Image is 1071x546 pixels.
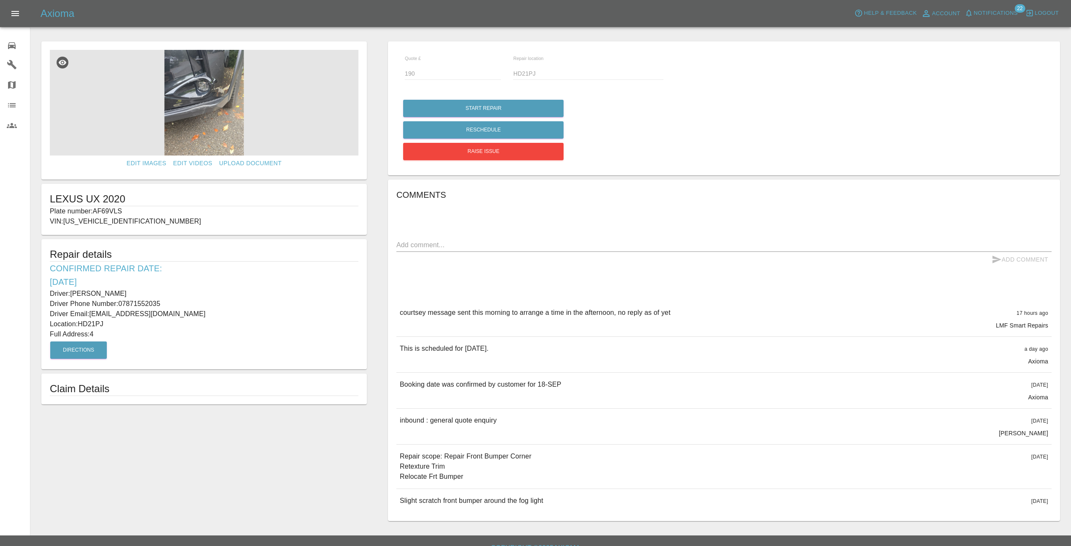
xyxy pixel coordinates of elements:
[50,309,358,319] p: Driver Email: [EMAIL_ADDRESS][DOMAIN_NAME]
[400,344,488,354] p: This is scheduled for [DATE].
[1031,454,1048,460] span: [DATE]
[974,8,1018,18] span: Notifications
[216,156,285,171] a: Upload Document
[403,100,564,117] button: Start Repair
[50,382,358,396] h1: Claim Details
[400,379,561,390] p: Booking date was confirmed by customer for 18-SEP
[1035,8,1059,18] span: Logout
[1014,4,1025,13] span: 22
[41,7,74,20] h5: Axioma
[50,216,358,227] p: VIN: [US_VEHICLE_IDENTIFICATION_NUMBER]
[50,329,358,339] p: Full Address: 4
[1031,498,1048,504] span: [DATE]
[50,192,358,206] h1: LEXUS UX 2020
[50,341,107,359] button: Directions
[919,7,963,20] a: Account
[50,262,358,289] h6: Confirmed Repair Date: [DATE]
[1028,393,1048,401] p: Axioma
[1017,310,1048,316] span: 17 hours ago
[405,56,421,61] span: Quote £
[852,7,919,20] button: Help & Feedback
[5,3,25,24] button: Open drawer
[1025,346,1048,352] span: a day ago
[996,321,1048,330] p: LMF Smart Repairs
[50,50,358,156] img: 6b0cbb3f-0111-414f-ab6a-709253338092
[513,56,544,61] span: Repair location
[999,429,1048,437] p: [PERSON_NAME]
[400,308,670,318] p: courtsey message sent this morning to arrange a time in the afternoon, no reply as of yet
[50,206,358,216] p: Plate number: AF69VLS
[1031,418,1048,424] span: [DATE]
[403,121,564,139] button: Reschedule
[932,9,960,19] span: Account
[50,319,358,329] p: Location: HD21PJ
[50,248,358,261] h5: Repair details
[50,289,358,299] p: Driver: [PERSON_NAME]
[396,188,1052,202] h6: Comments
[1023,7,1061,20] button: Logout
[170,156,216,171] a: Edit Videos
[864,8,916,18] span: Help & Feedback
[123,156,170,171] a: Edit Images
[963,7,1020,20] button: Notifications
[400,496,543,506] p: Slight scratch front bumper around the fog light
[400,451,531,482] p: Repair scope: Repair Front Bumper Corner Retexture Trim Relocate Frt Bumper
[1031,382,1048,388] span: [DATE]
[403,143,564,160] button: Raise issue
[1028,357,1048,366] p: Axioma
[400,415,497,426] p: inbound : general quote enquiry
[50,299,358,309] p: Driver Phone Number: 07871552035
